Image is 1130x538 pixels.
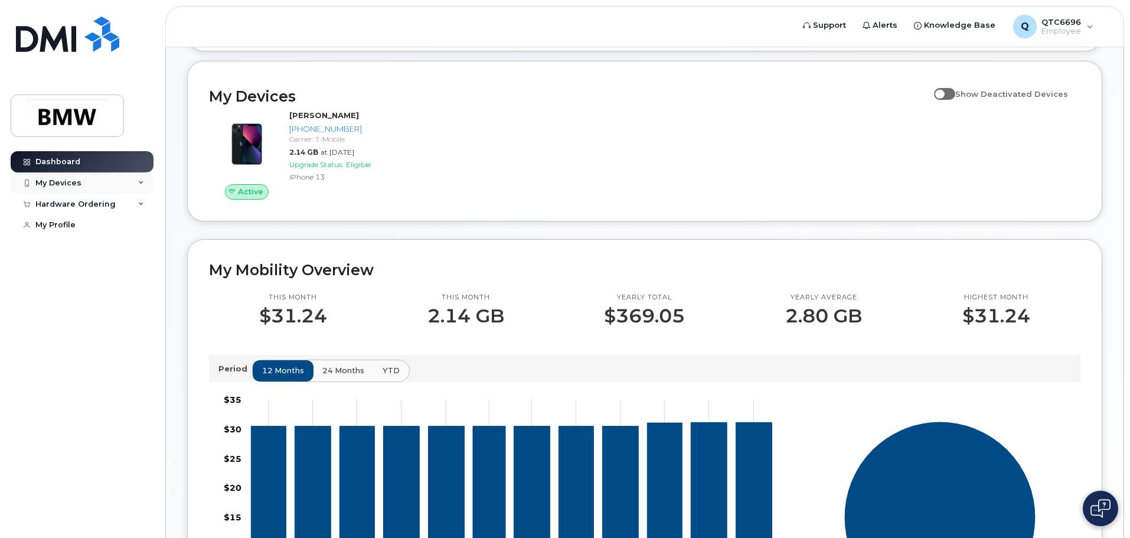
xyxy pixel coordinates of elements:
span: at [DATE] [321,148,354,156]
h2: My Mobility Overview [209,261,1080,279]
div: QTC6696 [1005,15,1102,38]
h2: My Devices [209,87,928,105]
span: Eligible [346,160,371,169]
span: YTD [383,365,400,376]
p: Yearly total [604,293,685,302]
span: Knowledge Base [924,19,995,31]
span: 2.14 GB [289,148,318,156]
p: This month [259,293,327,302]
span: Upgrade Status: [289,160,344,169]
a: Alerts [854,14,906,37]
tspan: $20 [224,482,241,493]
div: Carrier: T-Mobile [289,134,411,144]
tspan: $25 [224,453,241,464]
div: [PHONE_NUMBER] [289,123,411,135]
p: Highest month [962,293,1030,302]
p: This month [427,293,504,302]
p: $31.24 [259,305,327,327]
div: iPhone 13 [289,172,411,182]
strong: [PERSON_NAME] [289,110,359,120]
a: Knowledge Base [906,14,1004,37]
p: 2.14 GB [427,305,504,327]
tspan: $35 [224,394,241,405]
span: Support [813,19,846,31]
a: Support [795,14,854,37]
span: Q [1021,19,1029,34]
span: Employee [1041,27,1081,36]
tspan: $30 [224,423,241,434]
img: image20231002-3703462-1ig824h.jpeg [218,116,275,172]
p: $31.24 [962,305,1030,327]
input: Show Deactivated Devices [934,83,943,92]
span: Active [238,186,263,197]
img: Open chat [1090,499,1111,518]
p: Yearly average [785,293,862,302]
tspan: $15 [224,512,241,523]
p: Period [218,363,252,374]
a: Active[PERSON_NAME][PHONE_NUMBER]Carrier: T-Mobile2.14 GBat [DATE]Upgrade Status:EligibleiPhone 13 [209,110,416,200]
p: $369.05 [604,305,685,327]
span: Show Deactivated Devices [955,89,1068,99]
span: Alerts [873,19,897,31]
p: 2.80 GB [785,305,862,327]
span: QTC6696 [1041,17,1081,27]
span: 24 months [322,365,364,376]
